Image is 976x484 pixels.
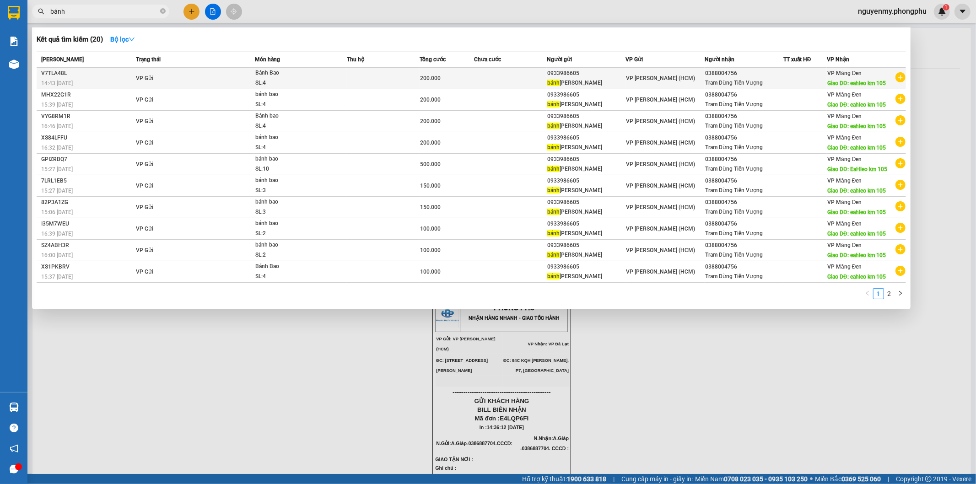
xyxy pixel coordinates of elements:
span: 15:27 [DATE] [41,166,73,172]
span: 16:32 [DATE] [41,145,73,151]
span: Giao DĐ: eahleo km 105 [827,123,886,129]
div: 0933986605 [547,133,625,143]
span: VP [PERSON_NAME] (HCM) [626,247,696,253]
span: VP Gửi [136,247,153,253]
div: I35M7WEU [41,219,133,229]
span: VP [PERSON_NAME] (HCM) [626,161,696,167]
span: left [865,290,870,296]
span: 16:00 [DATE] [41,252,73,258]
div: Bánh Bao [255,68,324,78]
div: bánh bao [255,176,324,186]
div: 0388004756 [705,69,783,78]
button: left [862,288,873,299]
div: bánh bao [255,197,324,207]
div: SL: 10 [255,164,324,174]
div: 0933986605 [547,90,625,100]
div: [PERSON_NAME] [547,250,625,260]
span: plus-circle [895,158,906,168]
span: bánh [547,166,560,172]
div: 0388004756 [705,112,783,121]
span: Thu hộ [347,56,364,63]
li: 1 [873,288,884,299]
span: 16:39 [DATE] [41,231,73,237]
span: VP Măng Đen [827,264,862,270]
span: Món hàng [255,56,280,63]
li: 2 [884,288,895,299]
span: VP Gửi [136,161,153,167]
span: 500.000 [420,161,441,167]
img: warehouse-icon [9,403,19,412]
div: [PERSON_NAME] [547,272,625,281]
strong: Bộ lọc [110,36,135,43]
div: XS1PKBRV [41,262,133,272]
span: VP Gửi [136,75,153,81]
div: Bánh bao [255,111,324,121]
span: VP Gửi [136,269,153,275]
div: 0388004756 [705,198,783,207]
span: 200.000 [420,97,441,103]
span: 15:39 [DATE] [41,102,73,108]
div: 0933986605 [547,219,625,229]
div: 0388004756 [705,133,783,143]
span: bánh [547,209,560,215]
span: question-circle [10,424,18,432]
span: 15:37 [DATE] [41,274,73,280]
div: SL: 4 [255,272,324,282]
span: VP Măng Đen [827,177,862,184]
div: Tram Dừng Tiến Vượng [705,164,783,174]
span: VP Nhận [827,56,849,63]
span: 150.000 [420,183,441,189]
img: solution-icon [9,37,19,46]
span: plus-circle [895,115,906,125]
div: 0388004756 [705,241,783,250]
div: 7LRL1EB5 [41,176,133,186]
span: plus-circle [895,137,906,147]
div: [PERSON_NAME] [547,78,625,88]
div: SL: 4 [255,143,324,153]
span: VP Măng Đen [827,134,862,141]
span: plus-circle [895,72,906,82]
span: SĐT: [39,67,79,73]
span: Giao DĐ: eahleo km 105 [827,274,886,280]
span: plus-circle [895,223,906,233]
img: logo-vxr [8,6,20,20]
div: SL: 4 [255,121,324,131]
div: bánh bao [255,133,324,143]
span: bánh [547,144,560,151]
span: notification [10,444,18,453]
div: XS84LFFU [41,133,133,143]
div: SL: 3 [255,207,324,217]
span: Tổng cước [420,56,446,63]
div: [PERSON_NAME] [547,143,625,152]
span: bánh [547,187,560,194]
strong: 0333 161718 [50,67,79,73]
span: VP Gửi [136,183,153,189]
span: 15:06 [DATE] [41,209,73,215]
div: MHX22G1R [41,90,133,100]
span: Người gửi [547,56,572,63]
div: [PERSON_NAME] [547,207,625,217]
span: bánh [547,252,560,258]
span: VP Măng Đen [827,70,862,76]
span: bánh [547,80,560,86]
img: warehouse-icon [9,59,19,69]
span: TT xuất HĐ [783,56,811,63]
div: Tram Dừng Tiến Vượng [705,207,783,217]
div: SL: 4 [255,100,324,110]
span: 200.000 [420,118,441,124]
div: Tram Dừng Tiến Vượng [705,100,783,109]
a: 1 [874,289,884,299]
span: VP [PERSON_NAME] (HCM) [626,269,696,275]
span: bánh [547,273,560,280]
span: VP HCM: 522 [PERSON_NAME], P.4, Q.[GEOGRAPHIC_DATA] [39,15,124,27]
img: logo [5,22,38,55]
span: VP Bình Dương: 36 Xuyên Á, [PERSON_NAME], Dĩ An, [GEOGRAPHIC_DATA] [39,28,102,46]
button: Bộ lọcdown [103,32,142,47]
div: Tram Dừng Tiến Vượng [705,143,783,152]
span: VP Gửi [136,118,153,124]
span: VP Măng Đen [827,156,862,162]
div: 0388004756 [705,155,783,164]
span: Giao DĐ: eahleo km 105 [827,252,886,258]
div: 0933986605 [547,155,625,164]
span: VP Măng Đen [827,242,862,248]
